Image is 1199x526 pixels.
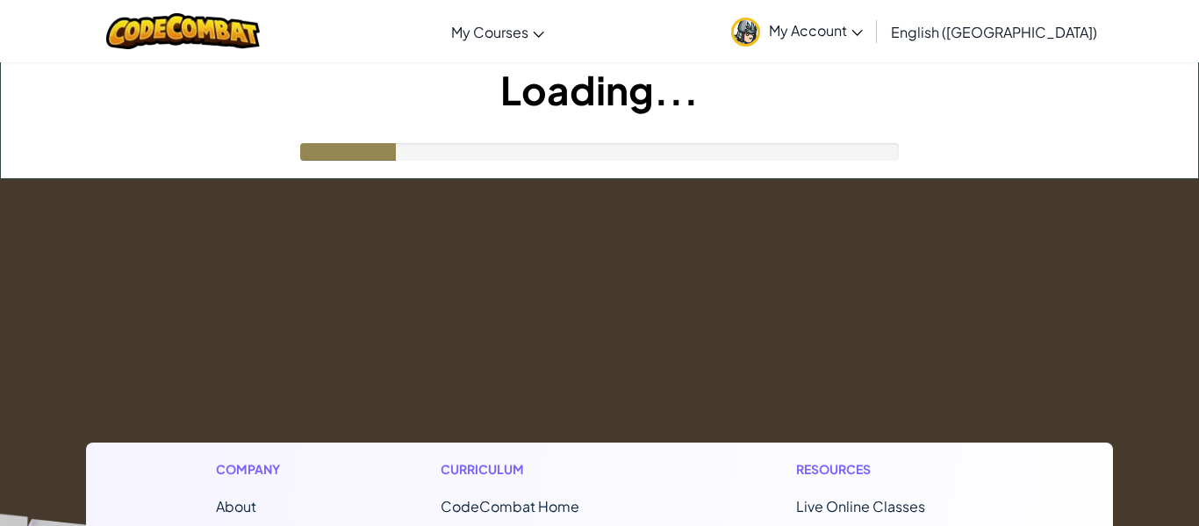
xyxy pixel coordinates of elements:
span: My Account [769,21,863,40]
a: My Account [722,4,872,59]
h1: Curriculum [441,460,653,479]
img: CodeCombat logo [106,13,260,49]
span: English ([GEOGRAPHIC_DATA]) [891,23,1097,41]
h1: Resources [796,460,983,479]
img: avatar [731,18,760,47]
a: Live Online Classes [796,497,925,515]
span: CodeCombat Home [441,497,579,515]
a: English ([GEOGRAPHIC_DATA]) [882,8,1106,55]
span: My Courses [451,23,528,41]
a: About [216,497,256,515]
h1: Loading... [1,62,1198,117]
a: My Courses [442,8,553,55]
h1: Company [216,460,298,479]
